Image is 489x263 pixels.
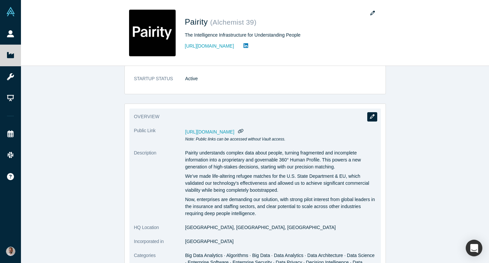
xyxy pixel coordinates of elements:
[185,129,235,134] span: [URL][DOMAIN_NAME]
[185,238,376,245] dd: [GEOGRAPHIC_DATA]
[185,173,376,194] p: We’ve made life-altering refugee matches for the U.S. State Department & EU, which validated our ...
[6,247,15,256] img: Gotam Bhardwaj's Account
[185,137,285,141] em: Note: Public links can be accessed without Vault access.
[185,17,210,26] span: Pairity
[134,127,156,134] span: Public Link
[185,43,234,50] a: [URL][DOMAIN_NAME]
[185,149,376,170] p: Pairity understands complex data about people, turning fragmented and incomplete information into...
[134,224,185,238] dt: HQ Location
[185,75,376,82] dd: Active
[210,18,256,26] small: ( Alchemist 39 )
[185,196,376,217] p: Now, enterprises are demanding our solution, with strong pilot interest from global leaders in th...
[134,75,185,89] dt: STARTUP STATUS
[129,10,176,56] img: Pairity's Logo
[185,224,376,231] dd: [GEOGRAPHIC_DATA], [GEOGRAPHIC_DATA], [GEOGRAPHIC_DATA]
[185,32,371,39] div: The Intelligence Infrastructure for Understanding People
[134,113,367,120] h3: overview
[134,149,185,224] dt: Description
[134,238,185,252] dt: Incorporated in
[6,7,15,16] img: Alchemist Vault Logo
